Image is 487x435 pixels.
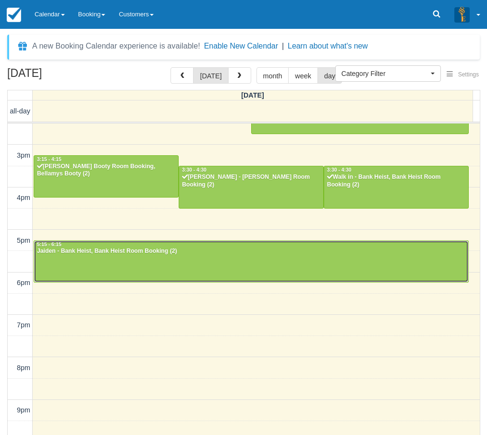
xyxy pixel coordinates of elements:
button: week [288,67,318,84]
span: | [282,42,284,50]
button: Enable New Calendar [204,41,278,51]
span: Category Filter [341,69,428,78]
span: all-day [10,107,30,115]
button: month [256,67,289,84]
span: 7pm [17,321,30,329]
span: 3:30 - 4:30 [327,167,352,173]
a: 5:15 - 6:15Jaiden - Bank Heist, Bank Heist Room Booking (2) [34,240,469,283]
div: Jaiden - Bank Heist, Bank Heist Room Booking (2) [37,248,466,255]
button: [DATE] [193,67,228,84]
div: [PERSON_NAME] Booty Room Booking, Bellamys Booty (2) [37,163,176,178]
span: [DATE] [241,91,264,99]
span: 4pm [17,194,30,201]
span: 3:30 - 4:30 [182,167,207,173]
div: A new Booking Calendar experience is available! [32,40,200,52]
img: A3 [454,7,470,22]
span: 3:15 - 4:15 [37,157,61,162]
a: 3:30 - 4:30[PERSON_NAME] - [PERSON_NAME] Room Booking (2) [179,166,324,208]
span: 5pm [17,236,30,244]
div: [PERSON_NAME] - [PERSON_NAME] Room Booking (2) [182,174,321,189]
span: 3pm [17,151,30,159]
span: 5:15 - 6:15 [37,242,61,247]
a: 3:30 - 4:30Walk in - Bank Heist, Bank Heist Room Booking (2) [324,166,469,208]
button: Settings [441,68,485,82]
button: Category Filter [335,65,441,82]
button: day [317,67,342,84]
span: 9pm [17,406,30,414]
h2: [DATE] [7,67,129,85]
div: Walk in - Bank Heist, Bank Heist Room Booking (2) [327,174,466,189]
span: 6pm [17,279,30,286]
span: 8pm [17,364,30,372]
span: Settings [458,71,479,78]
a: Learn about what's new [288,42,368,50]
img: checkfront-main-nav-mini-logo.png [7,8,21,22]
a: 3:15 - 4:15[PERSON_NAME] Booty Room Booking, Bellamys Booty (2) [34,155,179,198]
